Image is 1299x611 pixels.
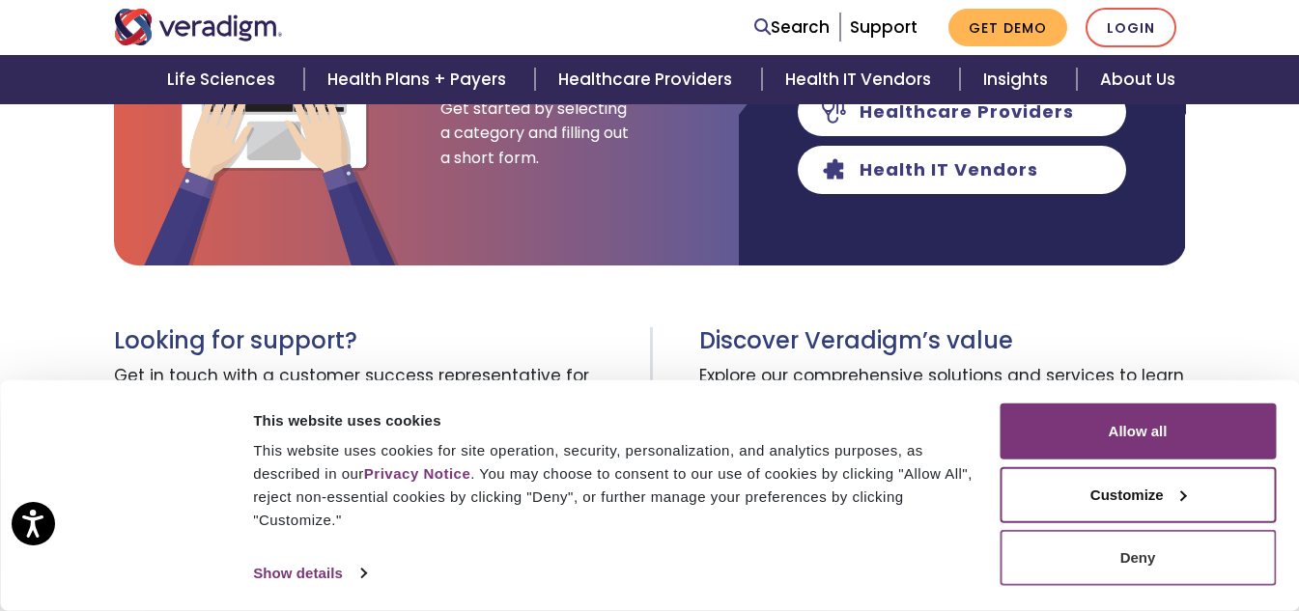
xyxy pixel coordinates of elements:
a: Life Sciences [144,55,304,104]
a: Search [754,14,830,41]
a: Healthcare Providers [535,55,761,104]
a: Support [850,15,918,39]
span: Get in touch with a customer success representative for Veradigm support. [114,355,635,425]
div: This website uses cookies for site operation, security, personalization, and analytics purposes, ... [253,439,977,532]
span: Get started by selecting a category and filling out a short form. [440,97,634,171]
h3: Discover Veradigm’s value [699,327,1186,355]
button: Allow all [1000,403,1276,459]
a: Login [1086,8,1176,47]
a: Privacy Notice [364,465,470,482]
div: This website uses cookies [253,408,977,431]
a: Health Plans + Payers [304,55,535,104]
a: Get Demo [948,9,1067,46]
a: About Us [1077,55,1199,104]
button: Deny [1000,530,1276,586]
a: Show details [253,559,365,588]
h3: Looking for support? [114,327,635,355]
button: Customize [1000,466,1276,522]
img: Veradigm logo [114,9,283,45]
a: Insights [960,55,1077,104]
a: Health IT Vendors [762,55,960,104]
